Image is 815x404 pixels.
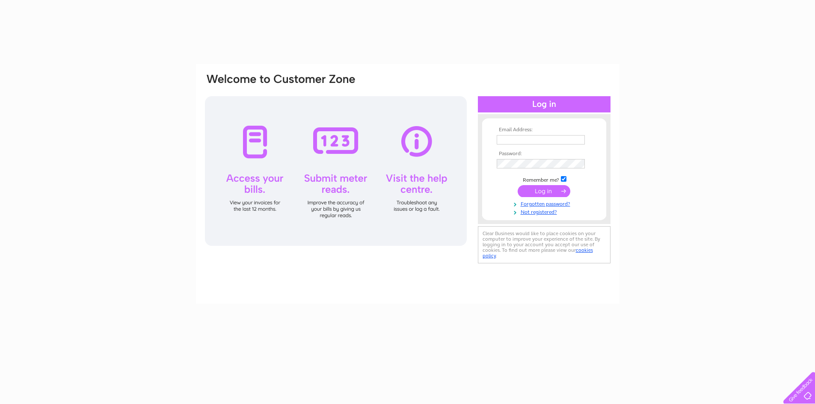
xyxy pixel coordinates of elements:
[495,127,594,133] th: Email Address:
[497,207,594,215] a: Not registered?
[518,185,570,197] input: Submit
[478,226,611,263] div: Clear Business would like to place cookies on your computer to improve your experience of the sit...
[495,175,594,183] td: Remember me?
[495,151,594,157] th: Password:
[497,199,594,207] a: Forgotten password?
[483,247,593,259] a: cookies policy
